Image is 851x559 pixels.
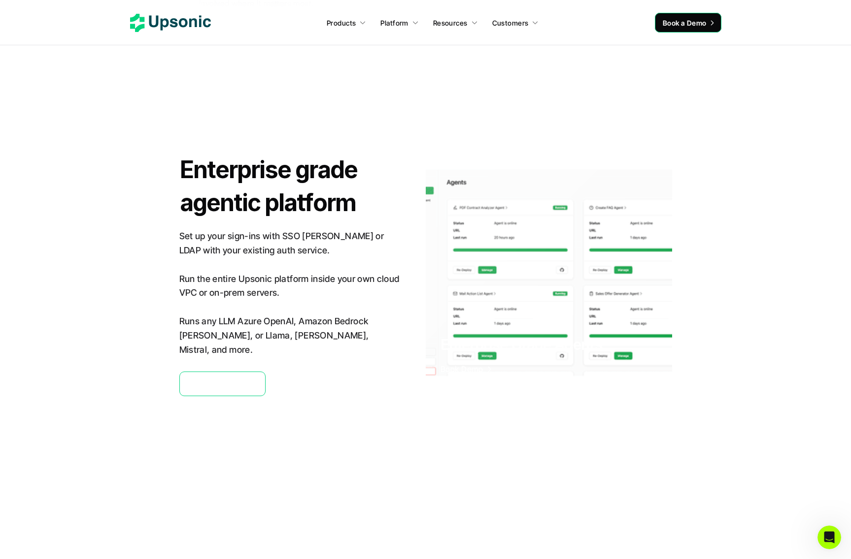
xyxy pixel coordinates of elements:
[433,18,468,28] p: Resources
[663,19,707,27] span: Book a Demo
[380,18,408,28] p: Platform
[192,379,245,389] span: Book a Demo
[180,155,362,217] strong: Enterprise grade agentic platform
[441,334,636,355] h4: Enterprise Grade Agents
[321,14,372,31] a: Products
[441,364,483,374] span: Book Demo
[179,229,401,357] p: Set up your sign-ins with SSO [PERSON_NAME] or LDAP with your existing auth service. Run the enti...
[817,526,841,549] iframe: Intercom live chat
[492,18,529,28] p: Customers
[441,365,493,374] a: Book Demo
[179,372,266,396] a: Book a Demo
[327,18,356,28] p: Products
